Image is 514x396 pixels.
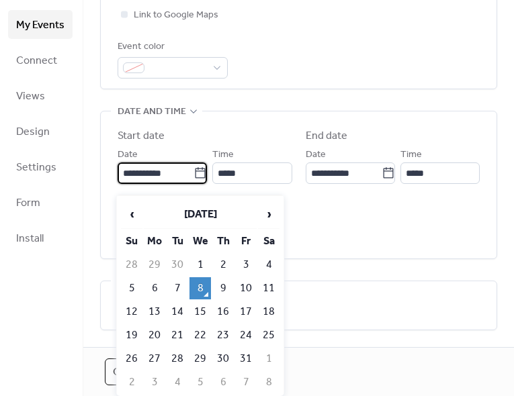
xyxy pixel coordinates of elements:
td: 12 [121,301,142,323]
td: 11 [258,277,280,299]
span: Views [16,86,45,107]
a: Design [8,117,73,146]
td: 1 [189,254,211,276]
span: Cancel [113,364,154,381]
div: Event color [118,39,225,55]
td: 21 [167,324,188,346]
th: Sa [258,230,280,252]
span: Connect [16,50,57,71]
td: 2 [212,254,234,276]
span: ‹ [122,201,142,228]
th: Tu [167,230,188,252]
th: [DATE] [144,200,257,229]
td: 25 [258,324,280,346]
th: We [189,230,211,252]
td: 28 [121,254,142,276]
button: Cancel [105,358,162,385]
td: 20 [144,324,165,346]
div: Start date [118,128,165,144]
td: 5 [189,371,211,393]
td: 31 [235,348,257,370]
td: 22 [189,324,211,346]
td: 15 [189,301,211,323]
td: 18 [258,301,280,323]
span: Date [306,147,326,163]
td: 5 [121,277,142,299]
td: 6 [144,277,165,299]
span: My Events [16,15,65,36]
td: 23 [212,324,234,346]
a: Form [8,188,73,217]
td: 4 [258,254,280,276]
th: Fr [235,230,257,252]
span: Time [212,147,234,163]
td: 2 [121,371,142,393]
td: 30 [167,254,188,276]
a: Views [8,81,73,110]
th: Th [212,230,234,252]
td: 28 [167,348,188,370]
div: End date [306,128,348,144]
td: 8 [258,371,280,393]
td: 1 [258,348,280,370]
a: Connect [8,46,73,75]
td: 13 [144,301,165,323]
td: 19 [121,324,142,346]
td: 6 [212,371,234,393]
td: 17 [235,301,257,323]
span: Settings [16,157,56,178]
td: 24 [235,324,257,346]
td: 14 [167,301,188,323]
td: 3 [235,254,257,276]
td: 29 [144,254,165,276]
td: 9 [212,277,234,299]
td: 27 [144,348,165,370]
a: My Events [8,10,73,39]
td: 26 [121,348,142,370]
td: 29 [189,348,211,370]
td: 16 [212,301,234,323]
a: Install [8,224,73,252]
td: 3 [144,371,165,393]
th: Mo [144,230,165,252]
span: Link to Google Maps [134,7,218,23]
a: Settings [8,152,73,181]
span: Form [16,193,40,213]
span: Date and time [118,104,186,120]
span: › [259,201,279,228]
td: 4 [167,371,188,393]
td: 7 [167,277,188,299]
th: Su [121,230,142,252]
td: 7 [235,371,257,393]
td: 30 [212,348,234,370]
td: 8 [189,277,211,299]
span: Install [16,228,44,249]
span: Design [16,121,50,142]
span: Date [118,147,138,163]
span: Time [400,147,422,163]
td: 10 [235,277,257,299]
